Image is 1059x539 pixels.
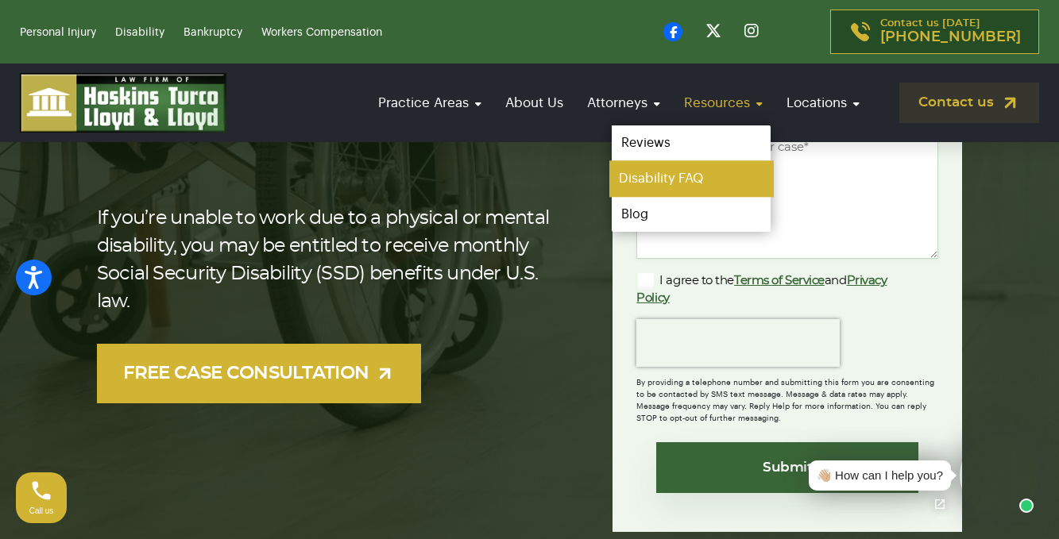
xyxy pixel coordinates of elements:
a: Blog [612,197,771,232]
a: Disability [115,27,164,38]
a: Contact us [899,83,1039,123]
p: Contact us [DATE] [880,18,1021,45]
div: 👋🏼 How can I help you? [817,467,943,485]
iframe: reCAPTCHA [636,319,840,367]
p: If you’re unable to work due to a physical or mental disability, you may be entitled to receive m... [97,205,562,316]
a: Reviews [612,125,771,160]
a: Open chat [923,487,957,521]
img: arrow-up-right-light.svg [375,364,395,383]
div: By providing a telephone number and submitting this form you are consenting to be contacted by SM... [636,367,938,425]
a: FREE CASE CONSULTATION [97,344,422,403]
a: Disability FAQ [609,161,773,197]
a: Resources [676,80,771,125]
span: Call us [29,506,54,515]
a: Contact us [DATE][PHONE_NUMBER] [830,10,1039,54]
span: [PHONE_NUMBER] [880,29,1021,45]
input: Submit [656,442,918,493]
a: About Us [497,80,571,125]
a: Bankruptcy [184,27,242,38]
a: Personal Injury [20,27,96,38]
a: Attorneys [579,80,668,125]
img: logo [20,73,226,133]
label: I agree to the and [636,271,913,306]
a: Locations [779,80,868,125]
a: Terms of Service [734,275,825,287]
a: Practice Areas [370,80,489,125]
a: Workers Compensation [261,27,382,38]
